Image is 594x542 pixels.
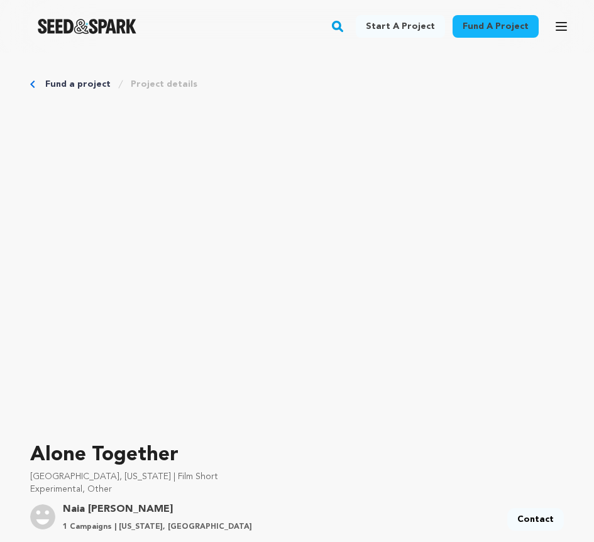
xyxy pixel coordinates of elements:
a: Contact [507,508,564,531]
a: Fund a project [45,78,111,91]
p: Experimental, Other [30,483,564,495]
a: Project details [131,78,197,91]
a: Start a project [356,15,445,38]
a: Fund a project [453,15,539,38]
a: Seed&Spark Homepage [38,19,136,34]
div: Breadcrumb [30,78,564,91]
p: [GEOGRAPHIC_DATA], [US_STATE] | Film Short [30,470,564,483]
img: Seed&Spark Logo Dark Mode [38,19,136,34]
p: Alone Together [30,440,564,470]
img: user.png [30,504,55,529]
p: 1 Campaigns | [US_STATE], [GEOGRAPHIC_DATA] [63,522,252,532]
a: Goto Naia Bennitt profile [63,502,252,517]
